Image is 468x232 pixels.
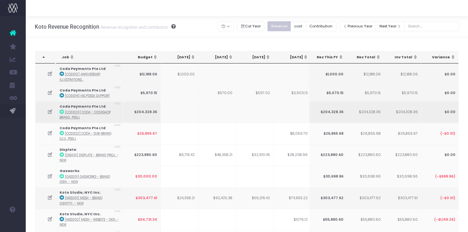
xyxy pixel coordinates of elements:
[236,187,274,209] td: $56,216.42
[383,101,421,123] td: $204,328.36
[376,21,405,31] button: Next Year
[383,144,421,166] td: $223,880.60
[427,55,455,60] div: Variance
[236,85,274,101] td: $597.02
[114,123,121,128] span: USD
[60,88,106,93] strong: Coda Payments Pte Ltd
[123,144,161,166] td: $223,880.60
[60,66,106,71] strong: Coda Payments Pte Ltd
[352,55,381,60] div: Rec Total
[35,51,55,63] th: : activate to sort column descending
[123,63,161,85] td: $12,188.06
[309,51,347,63] th: Rec This FY: activate to sort column ascending
[198,144,236,166] td: $48,358.21
[236,144,274,166] td: $32,910.45
[280,55,308,60] div: [DATE]
[274,144,311,166] td: $28,208.96
[56,166,123,187] td: :
[60,110,111,120] abbr: [COD020] Coda - Codashop Brand - Brand - Upsell
[205,55,233,60] div: [DATE]
[434,217,455,222] span: (-$1,149.26)
[242,55,271,60] div: [DATE]
[421,63,459,85] td: $0.00
[129,55,158,60] div: Budget
[60,153,118,162] abbr: [DIS001] Displate - Brand Project - Brand - New
[167,55,195,60] div: [DATE]
[274,123,311,144] td: $8,059.70
[383,63,421,85] td: $12,188.06
[60,212,100,217] strong: Koto Studio, NYC Inc.
[346,166,384,187] td: $30,698.96
[123,101,161,123] td: $204,328.36
[315,55,343,60] div: Rec This FY
[274,209,311,230] td: $11,176.12
[60,196,102,205] abbr: [MES001] Mesh - Brand Identity - Brand - New
[383,187,421,209] td: $303,477.61
[60,131,111,141] abbr: [COD022] Coda - Sub-Brand Illustrations - Brand - Upsell
[421,101,459,123] td: $0.00
[35,24,176,30] h3: Koto Revenue Recognition
[114,64,121,68] span: USD
[421,144,459,166] td: $0.00
[123,85,161,101] td: $5,970.15
[114,145,121,149] span: USD
[421,85,459,101] td: $0.00
[198,85,236,101] td: $570.00
[114,101,121,106] span: USD
[309,166,347,187] td: $30,698.96
[346,187,384,209] td: $303,477.62
[346,123,384,144] td: $26,865.68
[237,51,274,63] th: Jun 25: activate to sort column ascending
[60,175,110,184] abbr: [GAS001] Gasworks - Brand Identity - Brand - New
[60,126,106,130] strong: Coda Payments Pte Ltd
[340,21,376,31] button: Previous Year
[267,20,339,33] div: Small button group
[383,85,421,101] td: $5,970.15
[62,55,121,60] div: Job
[309,123,347,144] td: $26,865.68
[306,21,336,31] button: Contribution
[114,85,121,90] span: USD
[440,196,455,201] span: (-$0.01)
[346,85,384,101] td: $5,970.15
[440,131,455,136] span: (-$0.01)
[309,144,347,166] td: $223,880.60
[383,209,421,230] td: $55,880.60
[309,85,347,101] td: $5,070.15
[347,51,384,63] th: Rec Total: activate to sort column ascending
[389,55,418,60] div: Inv Total
[65,94,110,98] abbr: [COD016] Helpdesk Support
[123,187,161,209] td: $303,477.61
[56,123,123,144] td: :
[198,187,236,209] td: $92,425.38
[274,85,311,101] td: $3,903.13
[309,63,347,85] td: $1,000.00
[114,209,121,214] span: USD
[346,101,384,123] td: $204,328.36
[123,166,161,187] td: $30,000.00
[124,51,161,63] th: Budget: activate to sort column ascending
[237,20,268,33] div: Small button group
[60,217,119,227] abbr: [MES002] Mesh - Website - Digital - New
[56,51,125,63] th: Job: activate to sort column ascending
[237,21,265,31] button: Cal Year
[56,63,123,85] td: :
[346,209,384,230] td: $55,880.60
[60,169,80,173] strong: Gasworks
[274,51,312,63] th: Jul 25: activate to sort column ascending
[60,190,100,195] strong: Koto Studio, NYC Inc.
[56,144,123,166] td: :
[56,187,123,209] td: :
[309,101,347,123] td: $204,328.36
[161,144,198,166] td: $6,716.42
[56,85,123,101] td: :
[114,188,121,192] span: USD
[161,187,198,209] td: $24,358.21
[291,21,306,31] button: cost
[346,63,384,85] td: $12,188.06
[60,104,106,109] strong: Coda Payments Pte Ltd
[56,209,123,230] td: :
[60,72,100,82] abbr: [COD012] Anniversary Illustrations
[123,123,161,144] td: $26,865.67
[161,63,198,85] td: $1,000.00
